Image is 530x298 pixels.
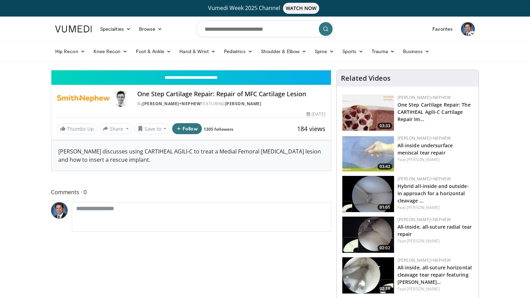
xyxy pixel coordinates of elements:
[51,140,331,171] div: [PERSON_NAME] discusses using CARTIHEAL AGILI-C to treat a Medial Femoral [MEDICAL_DATA] lesion a...
[132,44,176,58] a: Foot & Ankle
[55,26,92,32] img: VuMedi Logo
[397,217,451,222] a: [PERSON_NAME]+Nephew
[397,223,472,237] a: All-inside, all-suture radial tear repair
[57,90,110,107] img: Smith+Nephew
[428,22,457,36] a: Favorites
[204,126,233,132] a: 1305 followers
[257,44,311,58] a: Shoulder & Elbow
[397,101,471,122] a: One Step Cartilage Repair: The CARTIHEAL Agili-C Cartilage Repair Im…
[407,205,440,210] a: [PERSON_NAME]
[397,264,472,285] a: All-inside, all-suture horizontal cleavage tear repair featuring [PERSON_NAME]…
[407,157,440,162] a: [PERSON_NAME]
[377,204,392,210] span: 01:05
[306,111,325,117] div: [DATE]
[461,22,475,36] img: Avatar
[342,176,394,212] img: 364c13b8-bf65-400b-a941-5a4a9c158216.150x105_q85_crop-smart_upscale.jpg
[397,183,469,204] a: Hybrid all-inside and outside-in approach for a horizontal cleavage …
[341,74,391,82] h4: Related Videos
[377,245,392,251] span: 02:02
[135,22,167,36] a: Browse
[220,44,257,58] a: Pediatrics
[137,101,325,107] div: By FEATURING
[407,238,440,244] a: [PERSON_NAME]
[96,22,135,36] a: Specialties
[342,95,394,131] a: 03:33
[51,202,68,219] img: Avatar
[196,21,334,37] input: Search topics, interventions
[397,157,473,163] div: Feat.
[297,125,325,133] span: 184 views
[342,217,394,253] a: 02:02
[397,142,453,156] a: All-inside undersurface meniscal tear repair
[172,123,202,134] button: Follow
[367,44,399,58] a: Trauma
[175,44,220,58] a: Hand & Wrist
[342,95,394,131] img: 781f413f-8da4-4df1-9ef9-bed9c2d6503b.150x105_q85_crop-smart_upscale.jpg
[397,205,473,211] div: Feat.
[397,257,451,263] a: [PERSON_NAME]+Nephew
[377,123,392,129] span: 03:33
[342,176,394,212] a: 01:05
[283,3,320,14] span: WATCH NOW
[342,257,394,294] img: 173c071b-399e-4fbc-8156-5fdd8d6e2d0e.150x105_q85_crop-smart_upscale.jpg
[397,176,451,182] a: [PERSON_NAME]+Nephew
[397,286,473,292] div: Feat.
[342,135,394,171] img: 02c34c8e-0ce7-40b9-85e3-cdd59c0970f9.150x105_q85_crop-smart_upscale.jpg
[399,44,434,58] a: Business
[397,238,473,244] div: Feat.
[135,123,170,134] button: Save to
[377,163,392,170] span: 03:42
[137,90,325,98] h4: One Step Cartilage Repair: Repair of MFC Cartilage Lesion
[342,217,394,253] img: 0d5ae7a0-0009-4902-af95-81e215730076.150x105_q85_crop-smart_upscale.jpg
[311,44,338,58] a: Spine
[112,90,129,107] img: Avatar
[56,3,474,14] a: Vumedi Week 2025 ChannelWATCH NOW
[51,44,89,58] a: Hip Recon
[377,286,392,292] span: 02:19
[342,135,394,171] a: 03:42
[338,44,368,58] a: Sports
[407,286,440,292] a: [PERSON_NAME]
[225,101,262,107] a: [PERSON_NAME]
[100,123,132,134] button: Share
[89,44,132,58] a: Knee Recon
[397,95,451,100] a: [PERSON_NAME]+Nephew
[143,101,201,107] a: [PERSON_NAME]+Nephew
[57,123,97,134] a: Thumbs Up
[397,135,451,141] a: [PERSON_NAME]+Nephew
[51,188,331,197] span: Comments 0
[342,257,394,294] a: 02:19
